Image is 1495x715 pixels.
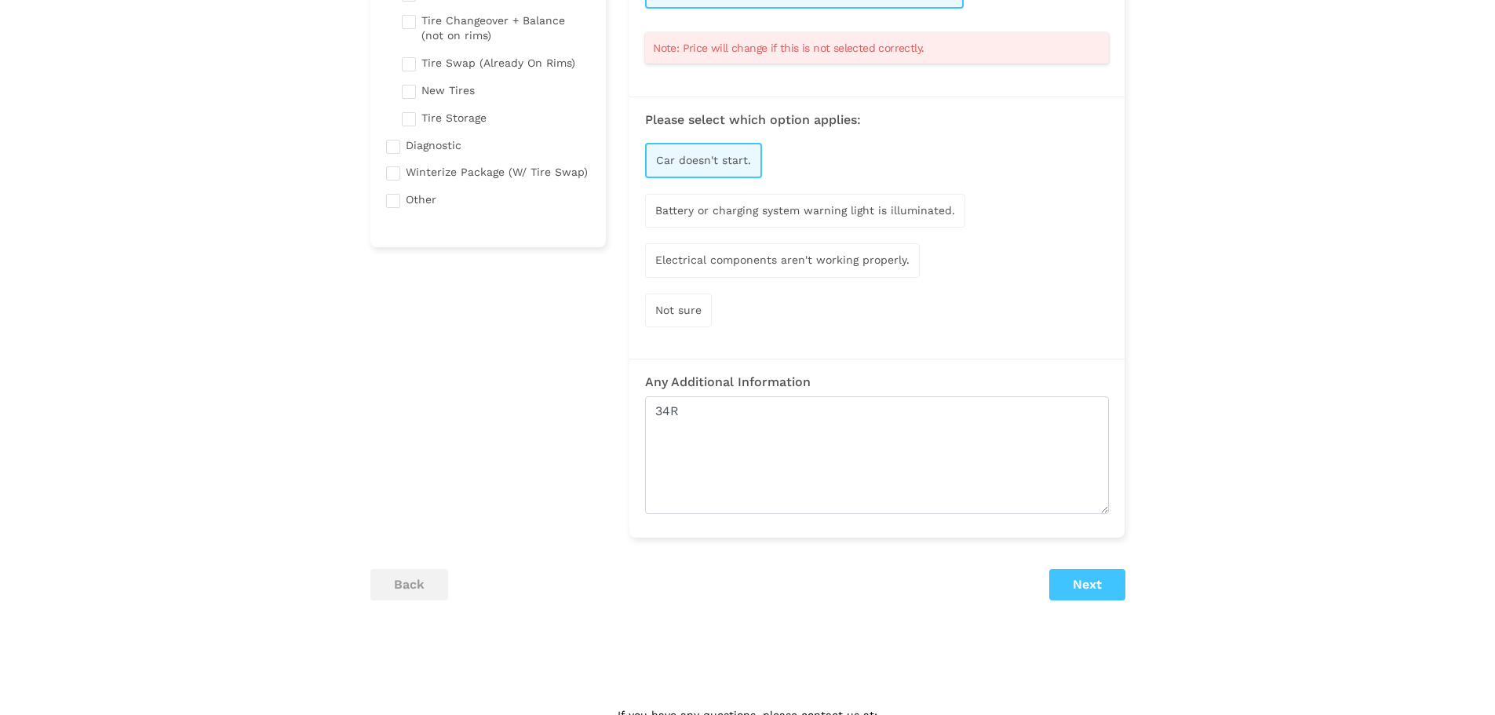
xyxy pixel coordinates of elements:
[1049,569,1125,600] button: Next
[653,40,924,56] span: Note: Price will change if this is not selected correctly.
[655,204,955,217] span: Battery or charging system warning light is illuminated.
[645,113,1109,127] h3: Please select which option applies:
[370,569,448,600] button: back
[656,154,751,166] span: Car doesn't start.
[655,304,702,316] span: Not sure
[655,254,910,266] span: Electrical components aren't working properly.
[645,375,1109,389] h3: Any Additional Information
